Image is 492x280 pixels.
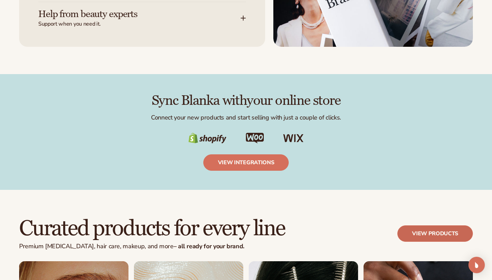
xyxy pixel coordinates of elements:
strong: – all ready for your brand. [174,242,244,250]
img: Shopify Image 18 [246,133,264,143]
h3: Help from beauty experts [38,9,220,19]
p: Premium [MEDICAL_DATA], hair care, makeup, and more [19,243,285,250]
div: Open Intercom Messenger [468,257,485,273]
h2: Curated products for every line [19,217,285,240]
h2: Sync Blanka with your online store [19,93,473,108]
a: view integrations [203,154,289,171]
span: Support when you need it. [38,20,241,28]
img: Shopify Image 17 [188,133,227,144]
img: Shopify Image 19 [283,134,304,142]
a: View products [397,225,473,242]
p: Connect your new products and start selling with just a couple of clicks. [19,114,473,122]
